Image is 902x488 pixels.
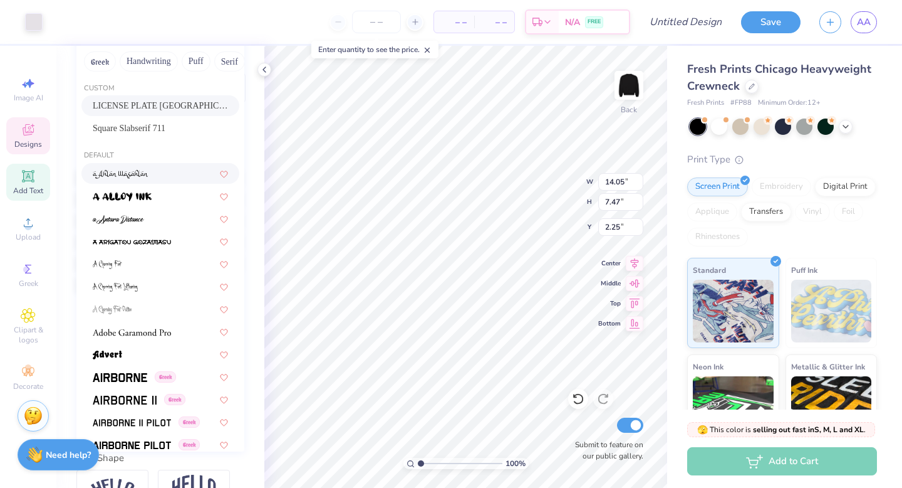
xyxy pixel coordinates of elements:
[164,394,185,405] span: Greek
[84,51,116,72] button: Greek
[565,16,580,29] span: N/A
[791,360,865,373] span: Metallic & Glitter Ink
[46,449,91,461] strong: Need help?
[179,439,200,450] span: Greek
[120,51,178,72] button: Handwriting
[93,328,171,337] img: Adobe Garamond Pro
[588,18,601,26] span: FREE
[93,441,171,450] img: Airborne Pilot
[791,280,872,342] img: Puff Ink
[505,458,526,469] span: 100 %
[598,279,621,288] span: Middle
[76,151,244,161] div: Default
[93,99,228,112] span: LICENSE PLATE [GEOGRAPHIC_DATA]
[598,319,621,328] span: Bottom
[687,228,748,247] div: Rhinestones
[697,424,708,436] span: 🫣
[179,416,200,428] span: Greek
[758,98,821,109] span: Minimum Order: 12 +
[730,98,752,109] span: # FP88
[598,259,621,268] span: Center
[352,11,401,33] input: – –
[741,11,801,33] button: Save
[621,104,637,115] div: Back
[93,215,144,224] img: a Antara Distance
[93,396,157,405] img: Airborne II
[14,139,42,149] span: Designs
[93,122,165,135] span: Square Slabserif 711
[791,376,872,439] img: Metallic & Glitter Ink
[598,299,621,308] span: Top
[76,451,244,465] div: Text Shape
[155,371,176,383] span: Greek
[697,424,866,435] span: This color is .
[687,61,871,93] span: Fresh Prints Chicago Heavyweight Crewneck
[14,93,43,103] span: Image AI
[752,178,811,196] div: Embroidery
[13,186,43,196] span: Add Text
[741,203,791,221] div: Transfers
[568,439,643,462] label: Submit to feature on our public gallery.
[76,83,244,94] div: Custom
[93,351,122,359] img: Advert
[815,178,876,196] div: Digital Print
[6,325,50,345] span: Clipart & logos
[693,263,726,277] span: Standard
[693,280,774,342] img: Standard
[442,16,467,29] span: – –
[93,305,132,314] img: A Charming Font Outline
[482,16,507,29] span: – –
[311,41,438,58] div: Enter quantity to see the price.
[182,51,210,72] button: Puff
[93,260,122,269] img: A Charming Font
[687,178,748,196] div: Screen Print
[851,11,877,33] a: AA
[834,203,863,221] div: Foil
[687,98,724,109] span: Fresh Prints
[93,418,171,427] img: Airborne II Pilot
[693,376,774,439] img: Neon Ink
[214,51,245,72] button: Serif
[753,425,864,435] strong: selling out fast in S, M, L and XL
[19,278,38,289] span: Greek
[640,9,732,34] input: Untitled Design
[693,360,723,373] span: Neon Ink
[795,203,830,221] div: Vinyl
[687,203,737,221] div: Applique
[93,170,148,179] img: a Ahlan Wasahlan
[616,73,641,98] img: Back
[93,238,171,247] img: a Arigatou Gozaimasu
[93,283,138,292] img: A Charming Font Leftleaning
[791,263,817,277] span: Puff Ink
[687,152,877,167] div: Print Type
[857,15,871,29] span: AA
[93,193,152,201] img: a Alloy Ink
[93,373,147,382] img: Airborne
[16,232,41,242] span: Upload
[13,381,43,391] span: Decorate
